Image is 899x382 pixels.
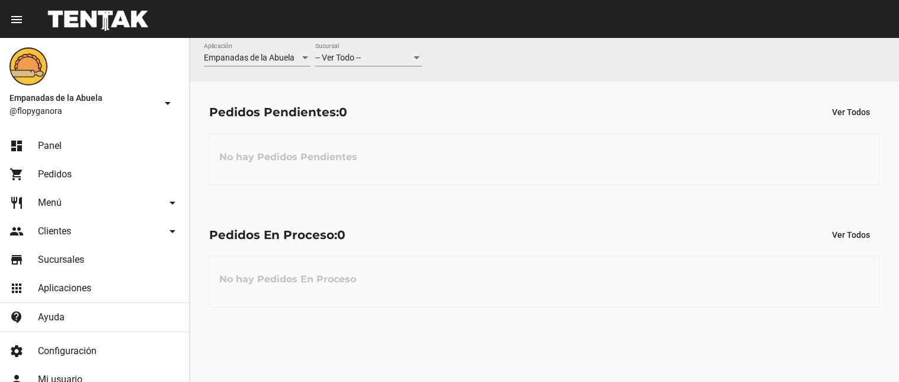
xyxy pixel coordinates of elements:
[9,47,47,85] img: f0136945-ed32-4f7c-91e3-a375bc4bb2c5.png
[38,197,62,209] span: Menú
[9,139,24,153] mat-icon: dashboard
[9,281,24,295] mat-icon: apps
[161,96,175,110] mat-icon: arrow_drop_down
[9,105,156,117] span: @flopyganora
[337,228,345,242] span: 0
[9,12,24,27] mat-icon: menu
[832,107,870,117] span: Ver Todos
[9,224,24,238] mat-icon: people
[823,224,879,246] button: Ver Todos
[315,53,361,62] span: -- Ver Todo --
[849,335,887,370] iframe: chat widget
[9,253,24,267] mat-icon: store
[38,140,62,152] span: Panel
[38,225,71,237] span: Clientes
[9,310,24,324] mat-icon: contact_support
[210,262,366,297] h3: No hay Pedidos En Proceso
[210,139,367,175] h3: No hay Pedidos Pendientes
[38,168,72,180] span: Pedidos
[165,196,180,210] mat-icon: arrow_drop_down
[38,311,65,323] span: Ayuda
[339,105,347,119] span: 0
[38,345,97,357] span: Configuración
[209,225,345,244] div: Pedidos En Proceso:
[9,344,24,358] mat-icon: settings
[832,230,870,240] span: Ver Todos
[38,282,91,294] span: Aplicaciones
[9,196,24,210] mat-icon: restaurant
[165,224,180,238] mat-icon: arrow_drop_down
[823,101,879,123] button: Ver Todos
[209,103,347,122] div: Pedidos Pendientes:
[204,53,295,62] span: Empanadas de la Abuela
[38,254,84,266] span: Sucursales
[9,167,24,182] mat-icon: shopping_cart
[9,91,156,105] span: Empanadas de la Abuela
